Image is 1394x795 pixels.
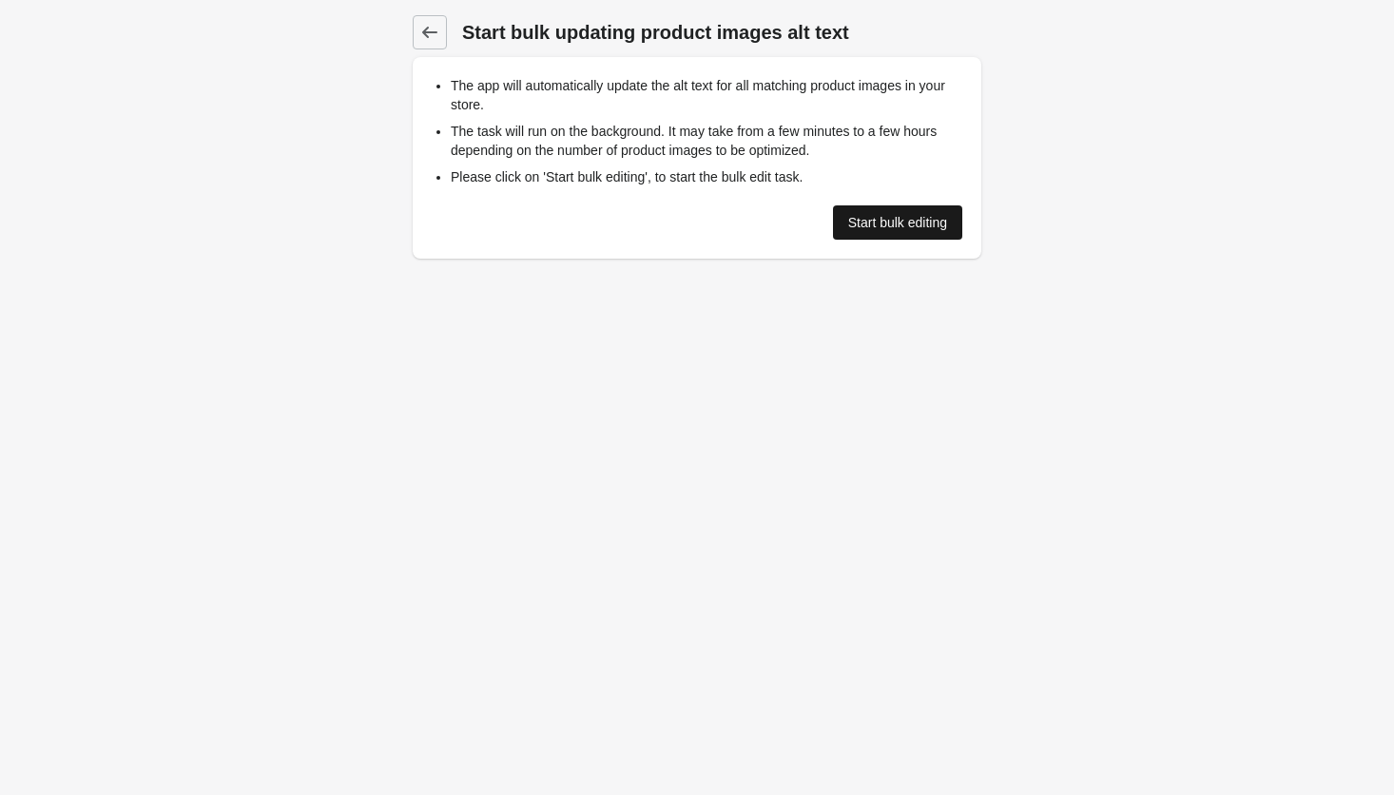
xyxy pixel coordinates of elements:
a: Start bulk editing [833,205,962,240]
li: Please click on 'Start bulk editing', to start the bulk edit task. [451,167,962,186]
li: The task will run on the background. It may take from a few minutes to a few hours depending on t... [451,122,962,160]
h1: Start bulk updating product images alt text [462,19,981,46]
li: The app will automatically update the alt text for all matching product images in your store. [451,76,962,114]
div: Start bulk editing [848,215,947,230]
